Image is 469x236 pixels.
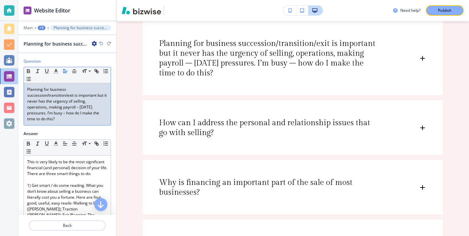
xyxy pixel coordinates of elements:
img: Bizwise Logo [122,7,161,14]
p: Publish [438,8,452,13]
button: Planning for business succession/transition/exit is important but it never has the urgency of sel... [50,25,111,30]
h3: Need help? [400,8,421,13]
img: Your Logo [167,7,185,14]
p: 1) Get smart / do some reading. What you don’t know about selling a business can literally cost y... [27,183,107,230]
h2: Answer [24,131,38,137]
p: How can I address the personal and relationship issues that go with selling? [159,118,379,138]
p: This is very likely to be the most significant financial (and personal) decision of your life. Th... [27,159,107,177]
p: Planning for business succession/transition/exit is important but it never has the urgency of sel... [159,39,379,78]
h2: Website Editor [34,7,70,14]
button: +3 [38,26,45,30]
button: Back [29,220,106,231]
img: editor icon [24,7,31,14]
div: Planning for business succession/transition/exit is important but it never has the urgency of sel... [143,21,443,89]
div: Why is financing an important part of the sale of most businesses? [143,160,443,208]
h2: Planning for business succession/transition/exit is important but it never has the urgency of sel... [24,40,89,47]
button: Publish [426,5,464,16]
button: Main [24,26,33,30]
p: Back [29,223,105,228]
p: Planning for business succession/transition/exit is important but it never has the urgency of sel... [54,26,108,30]
div: How can I address the personal and relationship issues that go with selling? [143,100,443,149]
p: Planning for business succession/transition/exit is important but it never has the urgency of sel... [27,87,107,122]
p: Why is financing an important part of the sale of most businesses? [159,178,379,197]
h2: Question [24,58,41,64]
